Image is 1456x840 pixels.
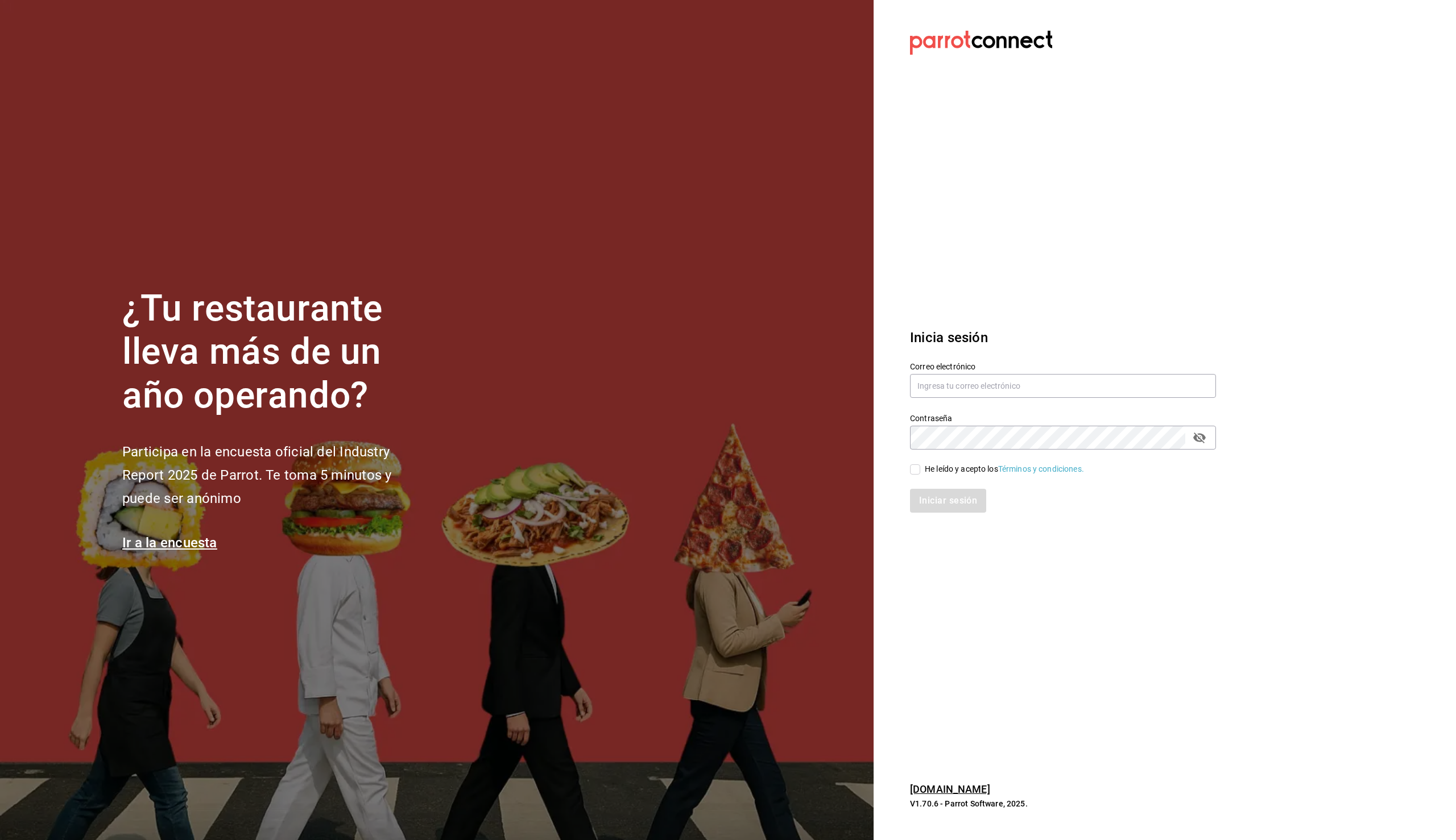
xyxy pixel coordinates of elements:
[910,374,1216,398] input: Ingresa tu correo electrónico
[122,440,429,510] h2: Participa en la encuesta oficial del Industry Report 2025 de Parrot. Te toma 5 minutos y puede se...
[122,535,217,551] a: Ir a la encuesta
[910,362,1216,370] label: Correo electrónico
[910,327,1216,348] h3: Inicia sesión
[1190,428,1209,447] button: passwordField
[910,414,1216,422] label: Contraseña
[925,463,1084,475] div: He leído y acepto los
[910,798,1216,809] p: V1.70.6 - Parrot Software, 2025.
[998,464,1084,473] a: Términos y condiciones.
[122,287,429,418] h1: ¿Tu restaurante lleva más de un año operando?
[910,783,990,795] a: [DOMAIN_NAME]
